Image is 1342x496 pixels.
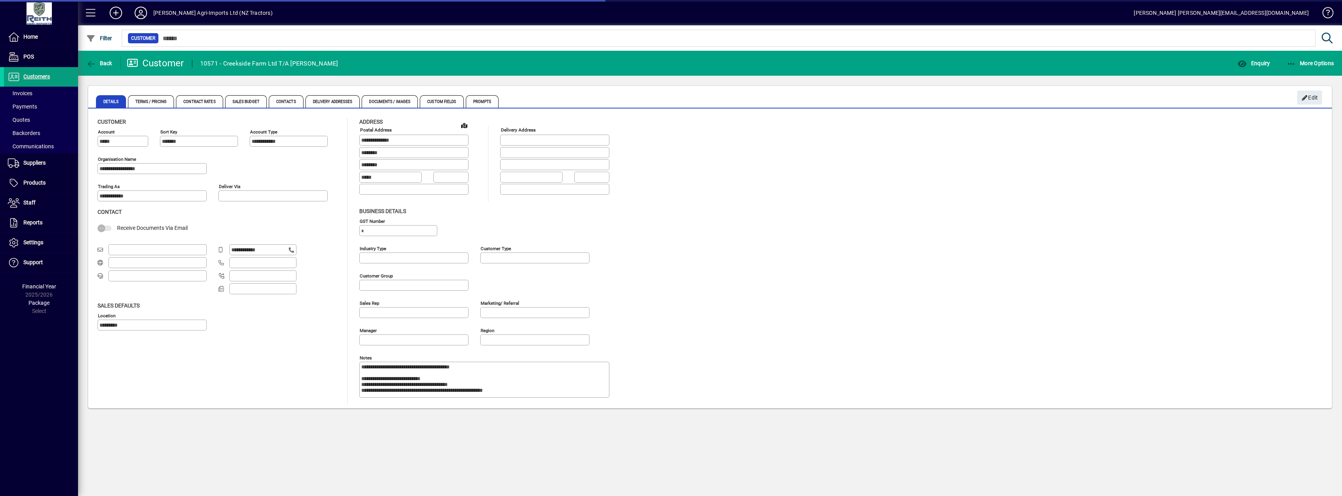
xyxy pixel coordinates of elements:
mat-label: Location [98,313,115,318]
span: Enquiry [1237,60,1270,66]
mat-label: Region [481,327,494,333]
mat-label: Account [98,129,115,135]
a: View on map [458,119,470,132]
mat-label: Trading as [98,184,120,189]
span: Communications [8,143,54,149]
span: Customers [23,73,50,80]
a: POS [4,47,78,67]
a: Quotes [4,113,78,126]
span: Support [23,259,43,265]
span: More Options [1287,60,1334,66]
span: Sales defaults [98,302,140,309]
a: Products [4,173,78,193]
span: Customer [98,119,126,125]
a: Invoices [4,87,78,100]
a: Reports [4,213,78,233]
span: Delivery Addresses [305,95,360,108]
a: Communications [4,140,78,153]
mat-label: Deliver via [219,184,240,189]
div: 10571 - Creekside Farm Ltd T/A [PERSON_NAME] [200,57,338,70]
span: Payments [8,103,37,110]
span: Documents / Images [362,95,418,108]
a: Backorders [4,126,78,140]
button: Filter [84,31,114,45]
span: Products [23,180,46,186]
button: Add [103,6,128,20]
span: Sales Budget [225,95,267,108]
mat-label: Account Type [250,129,277,135]
span: Financial Year [22,283,56,290]
span: POS [23,53,34,60]
span: Terms / Pricing [128,95,174,108]
button: Back [84,56,114,70]
a: Suppliers [4,153,78,173]
span: Settings [23,239,43,245]
span: Backorders [8,130,40,136]
span: Back [86,60,112,66]
button: Profile [128,6,153,20]
div: Customer [127,57,184,69]
span: Receive Documents Via Email [117,225,188,231]
mat-label: Marketing/ Referral [481,300,519,306]
mat-label: Industry type [360,245,386,251]
div: [PERSON_NAME] Agri-Imports Ltd (NZ Tractors) [153,7,273,19]
button: More Options [1285,56,1336,70]
span: Prompts [466,95,499,108]
span: Contacts [269,95,304,108]
mat-label: Manager [360,327,377,333]
a: Staff [4,193,78,213]
div: [PERSON_NAME] [PERSON_NAME][EMAIL_ADDRESS][DOMAIN_NAME] [1134,7,1309,19]
mat-label: Notes [360,355,372,360]
span: Custom Fields [420,95,463,108]
a: Knowledge Base [1317,2,1332,27]
span: Reports [23,219,43,226]
mat-label: Customer group [360,273,393,278]
span: Staff [23,199,36,206]
a: Settings [4,233,78,252]
span: Suppliers [23,160,46,166]
span: Details [96,95,126,108]
mat-label: Sort key [160,129,177,135]
span: Contact [98,209,122,215]
span: Edit [1301,91,1318,104]
span: Customer [131,34,155,42]
span: Address [359,119,383,125]
a: Home [4,27,78,47]
mat-label: Customer type [481,245,511,251]
mat-label: Organisation name [98,156,136,162]
mat-label: Sales rep [360,300,379,306]
button: Enquiry [1235,56,1272,70]
app-page-header-button: Back [78,56,121,70]
span: Invoices [8,90,32,96]
a: Payments [4,100,78,113]
span: Quotes [8,117,30,123]
span: Home [23,34,38,40]
a: Support [4,253,78,272]
span: Business details [359,208,406,214]
mat-label: GST Number [360,218,385,224]
span: Filter [86,35,112,41]
span: Contract Rates [176,95,223,108]
button: Edit [1297,91,1322,105]
span: Package [28,300,50,306]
